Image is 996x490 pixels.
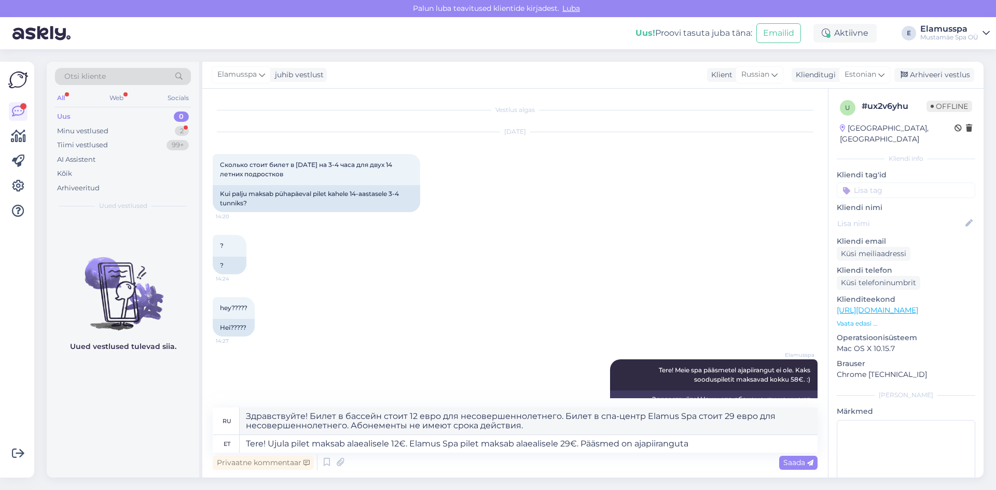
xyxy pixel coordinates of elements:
p: Chrome [TECHNICAL_ID] [837,369,975,380]
span: 14:27 [216,337,255,345]
div: [GEOGRAPHIC_DATA], [GEOGRAPHIC_DATA] [840,123,955,145]
span: Estonian [845,69,876,80]
div: Elamusspa [920,25,978,33]
div: Arhiveeri vestlus [894,68,974,82]
div: Web [107,91,126,105]
div: Tiimi vestlused [57,140,108,150]
input: Lisa tag [837,183,975,198]
div: et [224,435,230,453]
div: juhib vestlust [271,69,324,80]
span: Uued vestlused [99,201,147,211]
div: ru [223,412,231,430]
p: Vaata edasi ... [837,319,975,328]
p: Märkmed [837,406,975,417]
span: Сколько стоит билет в [DATE] на 3-4 часа для двух 14 летних подростков [220,161,394,178]
div: Kliendi info [837,154,975,163]
div: Uus [57,111,71,122]
div: Hei????? [213,319,255,337]
div: 2 [175,126,189,136]
textarea: Здравствуйте! Билет в бассейн стоит 12 евро для несовершеннолетнего. Билет в спа-центр Elamus Spa... [240,408,818,435]
span: Elamusspa [776,351,814,359]
div: Küsi telefoninumbrit [837,276,920,290]
span: Tere! Meie spa pääsmetel ajapiirangut ei ole. Kaks sooduspiletit maksavad kokku 58€. :) [659,366,812,383]
div: Minu vestlused [57,126,108,136]
p: Mac OS X 10.15.7 [837,343,975,354]
div: # ux2v6yhu [862,100,926,113]
div: Klienditugi [792,69,836,80]
div: 99+ [167,140,189,150]
a: [URL][DOMAIN_NAME] [837,305,918,315]
div: Privaatne kommentaar [213,456,314,470]
div: Mustamäe Spa OÜ [920,33,978,41]
div: 0 [174,111,189,122]
div: [DATE] [213,127,818,136]
div: Здравствуйте! Наши спа-абонементы не имеют ограничений по времени. Два билета со скидкой стоят в ... [610,390,818,427]
textarea: Tere! Ujula pilet maksab alaealisele 12€. Elamus Spa pilet maksab alaealisele 29€. Pääsmed on aja... [240,435,818,453]
span: 14:24 [216,275,255,283]
p: Brauser [837,358,975,369]
img: Askly Logo [8,70,28,90]
div: Proovi tasuta juba täna: [635,27,752,39]
div: Socials [165,91,191,105]
div: Kõik [57,169,72,179]
div: Vestlus algas [213,105,818,115]
b: Uus! [635,28,655,38]
button: Emailid [756,23,801,43]
span: u [845,104,850,111]
p: Operatsioonisüsteem [837,332,975,343]
p: Kliendi nimi [837,202,975,213]
span: Otsi kliente [64,71,106,82]
div: Klient [707,69,732,80]
img: No chats [47,239,199,332]
div: Arhiveeritud [57,183,100,193]
span: hey????? [220,304,247,312]
input: Lisa nimi [837,218,963,229]
div: All [55,91,67,105]
p: Kliendi email [837,236,975,247]
p: Klienditeekond [837,294,975,305]
span: Offline [926,101,972,112]
span: 14:20 [216,213,255,220]
p: Kliendi telefon [837,265,975,276]
span: Elamusspa [217,69,257,80]
div: Aktiivne [813,24,877,43]
p: Kliendi tag'id [837,170,975,180]
div: E [902,26,916,40]
div: [PERSON_NAME] [837,390,975,400]
span: Saada [783,458,813,467]
span: Russian [741,69,769,80]
p: Uued vestlused tulevad siia. [70,341,176,352]
div: AI Assistent [57,155,95,165]
span: ? [220,242,224,249]
a: ElamusspaMustamäe Spa OÜ [920,25,990,41]
div: Kui palju maksab pühapäeval pilet kahele 14-aastasele 3-4 tunniks? [213,185,420,212]
div: ? [213,257,246,274]
span: Luba [559,4,583,13]
div: Küsi meiliaadressi [837,247,910,261]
